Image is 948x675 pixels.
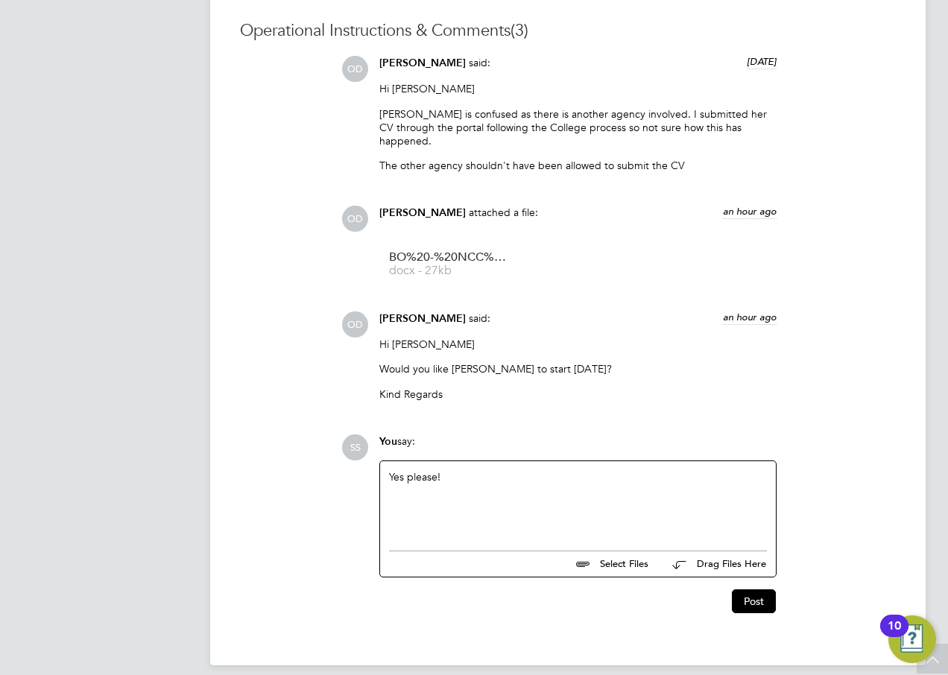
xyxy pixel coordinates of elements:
[888,615,936,663] button: Open Resource Center, 10 new notifications
[379,434,777,460] div: say:
[379,57,466,69] span: [PERSON_NAME]
[389,252,508,263] span: BO%20-%20NCC%20Vetting%20Form
[469,311,490,325] span: said:
[342,56,368,82] span: OD
[469,56,490,69] span: said:
[469,206,538,219] span: attached a file:
[511,20,528,40] span: (3)
[732,589,776,613] button: Post
[888,626,901,645] div: 10
[379,82,777,95] p: Hi [PERSON_NAME]
[379,362,777,375] p: Would you like [PERSON_NAME] to start [DATE]?
[379,107,777,148] p: [PERSON_NAME] is confused as there is another agency involved. I submitted her CV through the por...
[379,435,397,448] span: You
[379,387,777,401] p: Kind Regards
[379,159,777,172] p: The other agency shouldn't have been allowed to submit the CV
[389,470,767,534] div: Yes please!
[389,265,508,276] span: docx - 27kb
[379,312,466,325] span: [PERSON_NAME]
[240,20,896,42] h3: Operational Instructions & Comments
[379,206,466,219] span: [PERSON_NAME]
[342,434,368,460] span: SS
[379,337,777,351] p: Hi [PERSON_NAME]
[389,252,508,276] a: BO%20-%20NCC%20Vetting%20Form docx - 27kb
[660,549,767,580] button: Drag Files Here
[723,311,777,323] span: an hour ago
[723,205,777,218] span: an hour ago
[747,55,777,68] span: [DATE]
[342,206,368,232] span: OD
[342,311,368,337] span: OD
